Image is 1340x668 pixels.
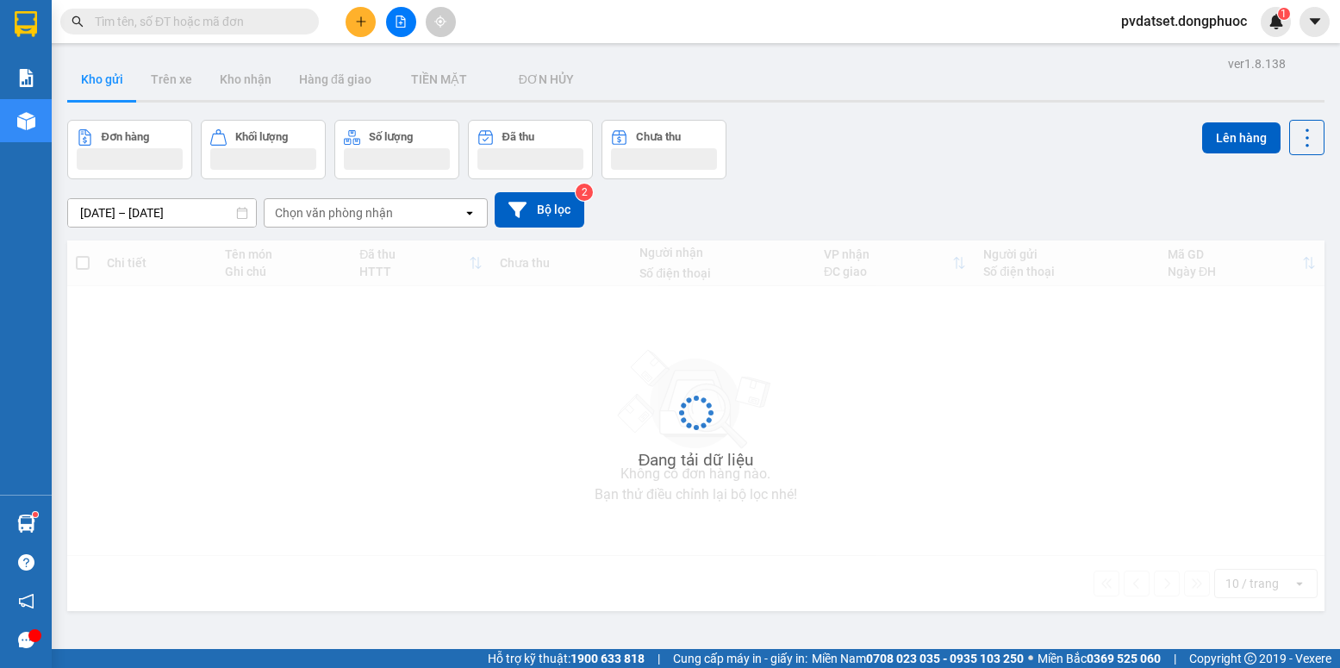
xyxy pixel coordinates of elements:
button: plus [346,7,376,37]
div: ver 1.8.138 [1228,54,1286,73]
button: Lên hàng [1202,122,1281,153]
button: aim [426,7,456,37]
img: warehouse-icon [17,112,35,130]
sup: 1 [1278,8,1290,20]
span: TIỀN MẶT [411,72,467,86]
button: Kho nhận [206,59,285,100]
img: icon-new-feature [1268,14,1284,29]
button: Trên xe [137,59,206,100]
sup: 1 [33,512,38,517]
button: Hàng đã giao [285,59,385,100]
strong: 0708 023 035 - 0935 103 250 [866,652,1024,665]
span: question-circle [18,554,34,571]
span: notification [18,593,34,609]
div: Số lượng [369,131,413,143]
input: Select a date range. [68,199,256,227]
span: file-add [395,16,407,28]
span: message [18,632,34,648]
button: Chưa thu [601,120,726,179]
span: Miền Nam [812,649,1024,668]
button: Khối lượng [201,120,326,179]
button: caret-down [1299,7,1330,37]
button: Bộ lọc [495,192,584,228]
div: Đơn hàng [102,131,149,143]
span: 1 [1281,8,1287,20]
button: Kho gửi [67,59,137,100]
img: warehouse-icon [17,515,35,533]
img: logo-vxr [15,11,37,37]
span: aim [434,16,446,28]
div: Chọn văn phòng nhận [275,204,393,222]
span: | [658,649,660,668]
span: | [1174,649,1176,668]
div: Khối lượng [235,131,288,143]
svg: open [463,206,477,220]
span: ĐƠN HỦY [519,72,574,86]
span: Cung cấp máy in - giấy in: [673,649,807,668]
sup: 2 [576,184,593,201]
div: Đã thu [502,131,534,143]
button: file-add [386,7,416,37]
div: Đang tải dữ liệu [639,447,754,473]
div: Chưa thu [636,131,681,143]
input: Tìm tên, số ĐT hoặc mã đơn [95,12,298,31]
button: Số lượng [334,120,459,179]
span: search [72,16,84,28]
span: Hỗ trợ kỹ thuật: [488,649,645,668]
strong: 0369 525 060 [1087,652,1161,665]
span: copyright [1244,652,1256,665]
span: caret-down [1307,14,1323,29]
strong: 1900 633 818 [570,652,645,665]
span: ⚪️ [1028,655,1033,662]
button: Đã thu [468,120,593,179]
span: Miền Bắc [1038,649,1161,668]
img: solution-icon [17,69,35,87]
button: Đơn hàng [67,120,192,179]
span: pvdatset.dongphuoc [1107,10,1261,32]
span: plus [355,16,367,28]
